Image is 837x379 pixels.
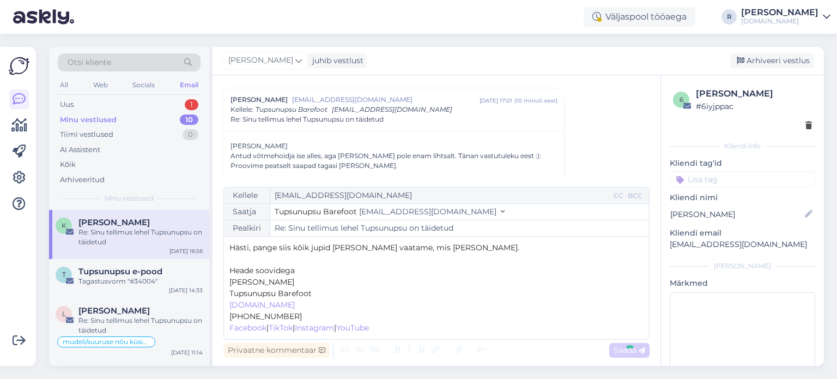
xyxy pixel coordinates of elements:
[183,129,198,140] div: 0
[60,145,100,155] div: AI Assistent
[680,95,683,104] span: 6
[78,227,203,247] div: Re: Sinu tellimus lehel Tupsunupsu on täidetud
[231,151,557,161] div: Antud võtmehoidja ise alles, aga [PERSON_NAME] pole enam lihtsalt. Tänan vastutuleku eest :):
[62,310,66,318] span: L
[178,78,201,92] div: Email
[670,239,815,250] p: [EMAIL_ADDRESS][DOMAIN_NAME]
[60,115,117,125] div: Minu vestlused
[78,218,150,227] span: Kaspar Lauri
[256,105,327,113] span: Tupsunupsu Barefoot
[670,171,815,188] input: Lisa tag
[696,100,812,112] div: # 6iyjppac
[670,158,815,169] p: Kliendi tag'id
[60,129,113,140] div: Tiimi vestlused
[231,115,384,124] span: Re: Sinu tellimus lehel Tupsunupsu on täidetud
[308,55,363,67] div: juhib vestlust
[231,95,288,105] span: [PERSON_NAME]
[670,278,815,289] p: Märkmed
[60,175,105,185] div: Arhiveeritud
[60,159,76,170] div: Kõik
[185,99,198,110] div: 1
[730,53,814,68] div: Arhiveeri vestlus
[670,208,803,220] input: Lisa nimi
[169,247,203,255] div: [DATE] 16:56
[584,7,695,27] div: Väljaspool tööaega
[292,95,480,105] span: [EMAIL_ADDRESS][DOMAIN_NAME]
[741,17,818,26] div: [DOMAIN_NAME]
[78,267,162,276] span: Tupsunupsu e-pood
[60,99,74,110] div: Uus
[62,270,66,279] span: T
[332,105,452,113] span: [EMAIL_ADDRESS][DOMAIN_NAME]
[231,105,253,113] span: Kellele :
[9,56,29,76] img: Askly Logo
[741,8,830,26] a: [PERSON_NAME][DOMAIN_NAME]
[741,8,818,17] div: [PERSON_NAME]
[670,261,815,271] div: [PERSON_NAME]
[169,286,203,294] div: [DATE] 14:33
[670,227,815,239] p: Kliendi email
[231,141,557,151] div: [PERSON_NAME]
[68,57,111,68] span: Otsi kliente
[231,161,557,171] div: Proovime peatselt saapad tagasi [PERSON_NAME].
[670,141,815,151] div: Kliendi info
[180,115,198,125] div: 10
[696,87,812,100] div: [PERSON_NAME]
[105,194,154,203] span: Minu vestlused
[228,55,293,67] span: [PERSON_NAME]
[78,306,150,316] span: Liis Ella
[171,348,203,357] div: [DATE] 11:14
[58,78,70,92] div: All
[62,221,66,230] span: K
[91,78,110,92] div: Web
[130,78,157,92] div: Socials
[480,97,512,105] div: [DATE] 17:01
[63,339,150,345] span: mudeli/suuruse nõu küsimine
[514,97,557,105] div: ( 10 minuti eest )
[670,192,815,203] p: Kliendi nimi
[78,276,203,286] div: Tagastusvorm "#34004"
[78,316,203,335] div: Re: Sinu tellimus lehel Tupsunupsu on täidetud
[721,9,737,25] div: R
